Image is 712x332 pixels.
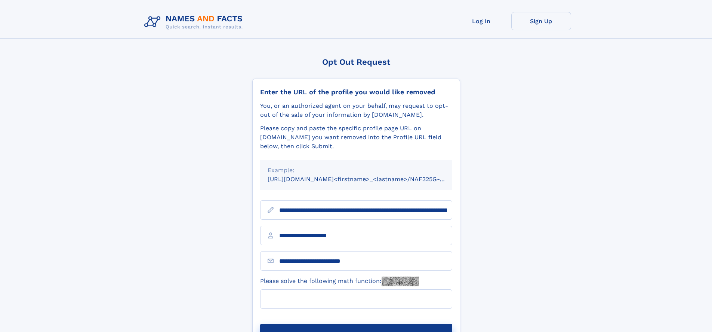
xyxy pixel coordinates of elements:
div: You, or an authorized agent on your behalf, may request to opt-out of the sale of your informatio... [260,101,452,119]
div: Opt Out Request [252,57,460,67]
small: [URL][DOMAIN_NAME]<firstname>_<lastname>/NAF325G-xxxxxxxx [268,176,466,183]
a: Sign Up [511,12,571,30]
div: Enter the URL of the profile you would like removed [260,88,452,96]
img: Logo Names and Facts [141,12,249,32]
a: Log In [451,12,511,30]
div: Example: [268,166,445,175]
div: Please copy and paste the specific profile page URL on [DOMAIN_NAME] you want removed into the Pr... [260,124,452,151]
label: Please solve the following math function: [260,277,419,286]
